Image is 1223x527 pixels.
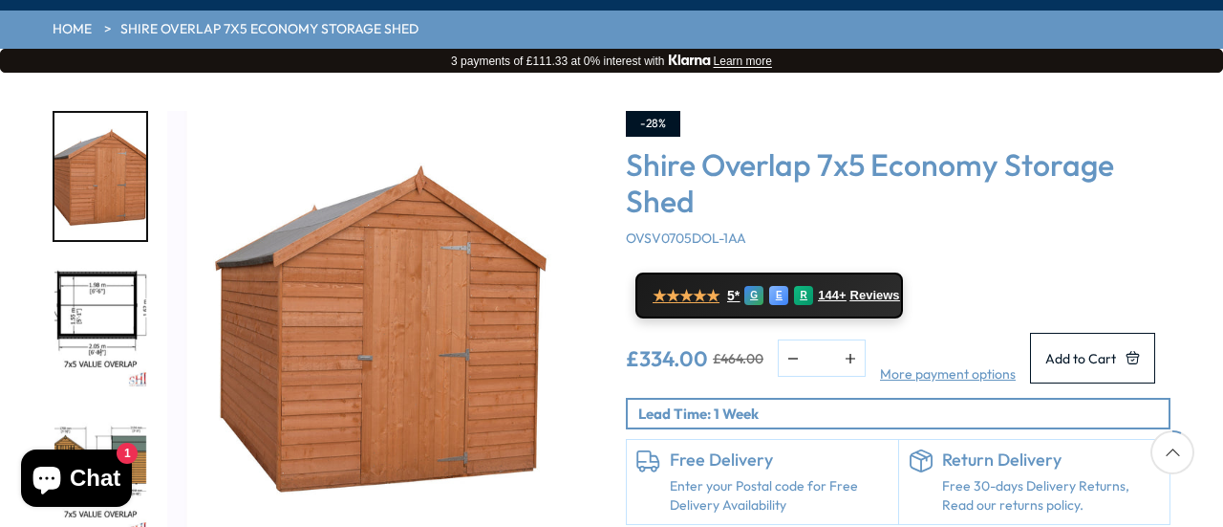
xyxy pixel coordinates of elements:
a: Enter your Postal code for Free Delivery Availability [670,477,889,515]
a: ★★★★★ 5* G E R 144+ Reviews [635,273,903,318]
p: Lead Time: 1 Week [638,404,1169,424]
div: E [769,286,788,305]
inbox-online-store-chat: Shopify online store chat [15,450,138,512]
div: 2 / 8 [53,261,148,392]
span: ★★★★★ [653,287,719,305]
div: 1 / 8 [53,111,148,242]
button: Add to Cart [1030,333,1155,384]
span: OVSV0705DOL-1AA [626,230,746,247]
a: More payment options [880,365,1016,384]
h6: Free Delivery [670,450,889,471]
img: 7x5valueoverlap8PLAN_f1b7813b-d840-4eff-a50b-d82b5ff7b5d6_200x200.jpg [54,263,146,390]
div: G [744,286,763,305]
span: Add to Cart [1045,352,1116,365]
span: 144+ [818,288,846,303]
a: HOME [53,20,92,39]
p: Free 30-days Delivery Returns, Read our returns policy. [942,477,1161,515]
span: Reviews [850,288,900,303]
del: £464.00 [713,352,763,365]
h3: Shire Overlap 7x5 Economy Storage Shed [626,146,1170,220]
ins: £334.00 [626,348,708,369]
div: R [794,286,813,305]
h6: Return Delivery [942,450,1161,471]
img: 7x5ValueOverlap_3_e23bc8e7-5918-4b28-ae6c-e1de88dd328f_200x200.jpg [54,113,146,240]
div: -28% [626,111,680,137]
a: Shire Overlap 7x5 Economy Storage Shed [120,20,418,39]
